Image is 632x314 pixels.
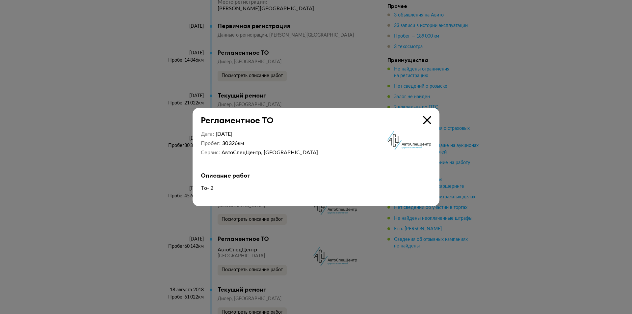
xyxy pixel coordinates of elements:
[222,140,318,147] div: 30 326 км
[201,131,214,137] dt: Дата
[387,131,431,150] img: logo
[201,185,431,192] p: То- 2
[193,108,431,125] div: Регламентное ТО
[216,131,318,137] div: [DATE]
[201,140,221,147] dt: Пробег
[222,149,318,156] div: АвтоСпецЦентр, [GEOGRAPHIC_DATA]
[201,149,220,156] dt: Сервис
[201,172,431,179] div: Описание работ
